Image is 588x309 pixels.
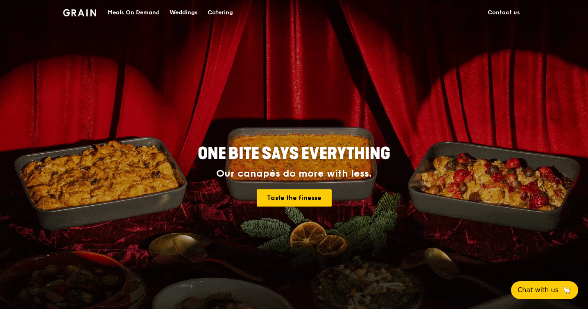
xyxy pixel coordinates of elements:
div: Weddings [170,0,198,25]
button: Chat with us🦙 [511,281,578,299]
img: Grain [63,9,96,16]
div: Catering [208,0,233,25]
a: Taste the finesse [257,189,332,207]
span: Chat with us [518,285,559,295]
span: 🦙 [562,285,572,295]
div: Our canapés do more with less. [147,168,441,179]
a: Catering [203,0,238,25]
a: Contact us [483,0,525,25]
div: Meals On Demand [108,0,160,25]
span: ONE BITE SAYS EVERYTHING [198,144,390,164]
a: Weddings [165,0,203,25]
